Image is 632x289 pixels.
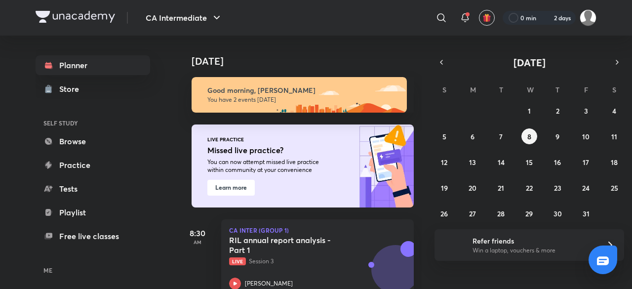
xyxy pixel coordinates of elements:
[550,180,565,196] button: October 23, 2025
[36,55,150,75] a: Planner
[207,180,255,196] button: Learn more
[229,257,246,265] span: Live
[229,257,384,266] p: Session 3
[36,226,150,246] a: Free live classes
[436,128,452,144] button: October 5, 2025
[499,132,503,141] abbr: October 7, 2025
[612,106,616,116] abbr: October 4, 2025
[207,136,244,142] p: LIVE PRACTICE
[493,180,509,196] button: October 21, 2025
[521,103,537,119] button: October 1, 2025
[479,10,495,26] button: avatar
[36,131,150,151] a: Browse
[471,132,474,141] abbr: October 6, 2025
[556,106,559,116] abbr: October 2, 2025
[498,183,504,193] abbr: October 21, 2025
[207,86,398,95] h6: Good morning, [PERSON_NAME]
[436,206,452,221] button: October 26, 2025
[521,128,537,144] button: October 8, 2025
[583,209,590,218] abbr: October 31, 2025
[470,85,476,94] abbr: Monday
[582,183,590,193] abbr: October 24, 2025
[493,154,509,170] button: October 14, 2025
[465,180,480,196] button: October 20, 2025
[611,183,618,193] abbr: October 25, 2025
[526,158,533,167] abbr: October 15, 2025
[59,83,85,95] div: Store
[207,144,337,156] h5: Missed live practice?
[473,236,594,246] h6: Refer friends
[606,180,622,196] button: October 25, 2025
[542,13,552,23] img: streak
[578,103,594,119] button: October 3, 2025
[611,158,618,167] abbr: October 18, 2025
[578,206,594,221] button: October 31, 2025
[521,180,537,196] button: October 22, 2025
[440,209,448,218] abbr: October 26, 2025
[442,235,462,255] img: referral
[229,235,352,255] h5: RIL annual report analysis - Part 1
[611,132,617,141] abbr: October 11, 2025
[493,128,509,144] button: October 7, 2025
[555,85,559,94] abbr: Thursday
[553,209,562,218] abbr: October 30, 2025
[521,154,537,170] button: October 15, 2025
[473,246,594,255] p: Win a laptop, vouchers & more
[499,85,503,94] abbr: Tuesday
[245,279,293,288] p: [PERSON_NAME]
[441,183,448,193] abbr: October 19, 2025
[192,55,424,67] h4: [DATE]
[580,9,596,26] img: Dipansh jain
[582,132,590,141] abbr: October 10, 2025
[465,128,480,144] button: October 6, 2025
[550,206,565,221] button: October 30, 2025
[465,154,480,170] button: October 13, 2025
[606,103,622,119] button: October 4, 2025
[192,77,407,113] img: morning
[606,154,622,170] button: October 18, 2025
[36,262,150,279] h6: ME
[550,103,565,119] button: October 2, 2025
[578,154,594,170] button: October 17, 2025
[178,239,217,245] p: AM
[442,132,446,141] abbr: October 5, 2025
[498,158,505,167] abbr: October 14, 2025
[469,209,476,218] abbr: October 27, 2025
[612,85,616,94] abbr: Saturday
[526,183,533,193] abbr: October 22, 2025
[550,128,565,144] button: October 9, 2025
[36,179,150,199] a: Tests
[528,106,531,116] abbr: October 1, 2025
[178,227,217,239] h5: 8:30
[521,206,537,221] button: October 29, 2025
[554,183,561,193] abbr: October 23, 2025
[140,8,229,28] button: CA Intermediate
[527,132,531,141] abbr: October 8, 2025
[550,154,565,170] button: October 16, 2025
[555,132,559,141] abbr: October 9, 2025
[436,154,452,170] button: October 12, 2025
[527,85,534,94] abbr: Wednesday
[469,183,476,193] abbr: October 20, 2025
[465,206,480,221] button: October 27, 2025
[207,158,335,174] p: You can now attempt missed live practice within community at your convenience
[583,158,589,167] abbr: October 17, 2025
[36,155,150,175] a: Practice
[36,115,150,131] h6: SELF STUDY
[436,180,452,196] button: October 19, 2025
[448,55,610,69] button: [DATE]
[525,209,533,218] abbr: October 29, 2025
[513,56,546,69] span: [DATE]
[482,13,491,22] img: avatar
[245,136,250,142] img: feature
[578,128,594,144] button: October 10, 2025
[497,209,505,218] abbr: October 28, 2025
[207,96,398,104] p: You have 2 events [DATE]
[554,158,561,167] abbr: October 16, 2025
[36,11,115,25] a: Company Logo
[36,203,150,222] a: Playlist
[584,106,588,116] abbr: October 3, 2025
[469,158,476,167] abbr: October 13, 2025
[36,79,150,99] a: Store
[584,85,588,94] abbr: Friday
